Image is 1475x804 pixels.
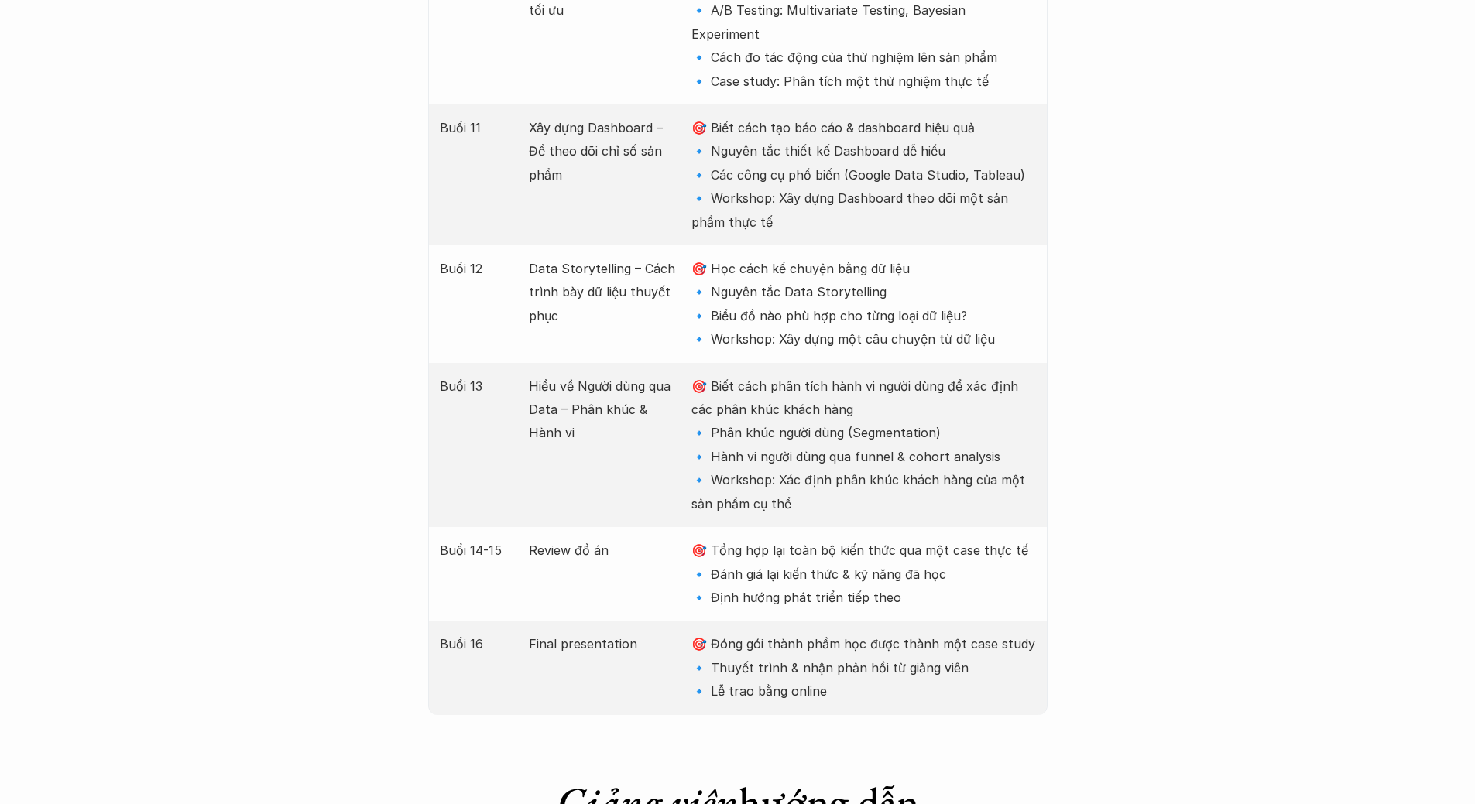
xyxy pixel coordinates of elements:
p: Buổi 16 [440,632,513,655]
p: 🎯 Đóng gói thành phầm học được thành một case study 🔹 Thuyết trình & nhận phản hồi từ giảng viên ... [691,632,1035,703]
p: Buổi 11 [440,116,513,139]
p: Buổi 14-15 [440,539,513,562]
p: Data Storytelling – Cách trình bày dữ liệu thuyết phục [529,257,676,327]
p: 🎯 Tổng hợp lại toàn bộ kiến thức qua một case thực tế 🔹 Đánh giá lại kiến thức & kỹ năng đã học 🔹... [691,539,1035,609]
p: Buổi 12 [440,257,513,280]
p: 🎯 Biết cách phân tích hành vi người dùng để xác định các phân khúc khách hàng 🔹 Phân khúc người d... [691,375,1035,515]
p: 🎯 Học cách kể chuyện bằng dữ liệu 🔹 Nguyên tắc Data Storytelling 🔹 Biểu đồ nào phù hợp cho từng l... [691,257,1035,351]
p: Xây dựng Dashboard – Để theo dõi chỉ số sản phẩm [529,116,676,186]
p: Review đồ án [529,539,676,562]
p: Final presentation [529,632,676,655]
p: Hiểu về Người dùng qua Data – Phân khúc & Hành vi [529,375,676,445]
p: Buổi 13 [440,375,513,398]
p: 🎯 Biết cách tạo báo cáo & dashboard hiệu quả 🔹 Nguyên tắc thiết kế Dashboard dễ hiểu 🔹 Các công c... [691,116,1035,234]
